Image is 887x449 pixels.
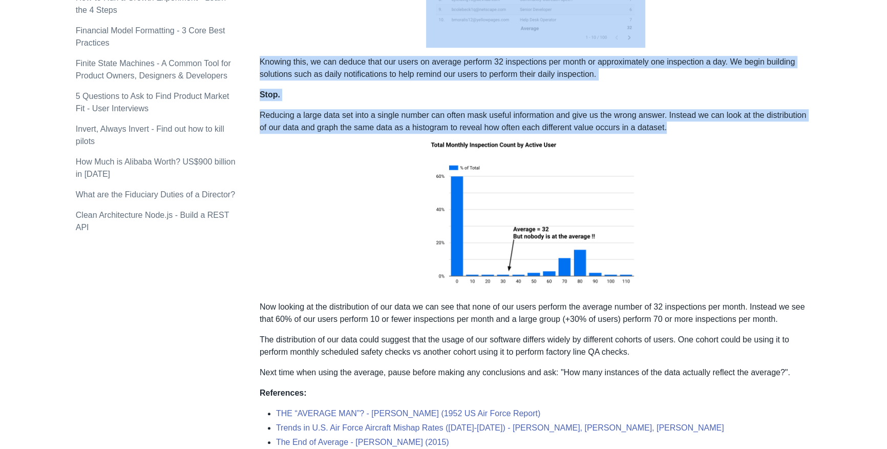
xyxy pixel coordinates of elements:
[260,56,811,80] p: Knowing this, we can deduce that our users on average perform 32 inspections per month or approxi...
[76,211,229,232] a: Clean Architecture Node.js - Build a REST API
[276,438,449,446] a: The End of Average - [PERSON_NAME] (2015)
[260,366,811,379] p: Next time when using the average, pause before making any conclusions and ask: "How many instance...
[76,190,235,199] a: What are the Fiduciary Duties of a Director?
[76,59,231,80] a: Finite State Machines - A Common Tool for Product Owners, Designers & Developers
[76,92,229,113] a: 5 Questions to Ask to Find Product Market Fit - User Interviews
[260,334,811,358] p: The distribution of our data could suggest that the usage of our software differs widely by diffe...
[260,109,811,293] p: Reducing a large data set into a single number can often mask useful information and give us the ...
[276,423,724,432] a: Trends in U.S. Air Force Aircraft Mishap Rates ([DATE]-[DATE]) - [PERSON_NAME], [PERSON_NAME], [P...
[260,90,280,99] strong: Stop.
[423,134,648,293] img: histogram_inspections
[76,125,224,146] a: Invert, Always Invert - Find out how to kill pilots
[76,157,236,178] a: How Much is Alibaba Worth? US$900 billion in [DATE]
[260,389,307,397] strong: References:
[260,301,811,325] p: Now looking at the distribution of our data we can see that none of our users perform the average...
[276,409,540,418] a: THE “AVERAGE MAN”? - [PERSON_NAME] (1952 US Air Force Report)
[76,26,225,47] a: Financial Model Formatting - 3 Core Best Practices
